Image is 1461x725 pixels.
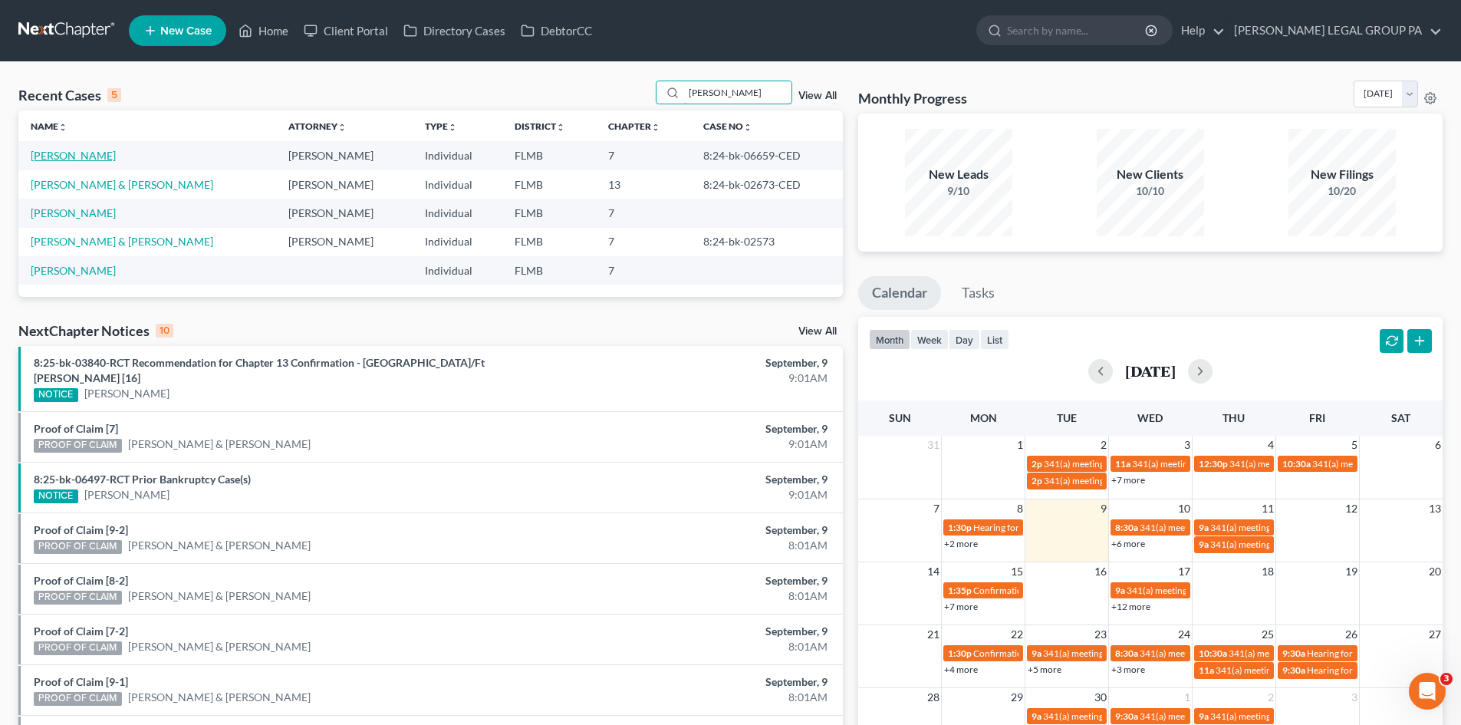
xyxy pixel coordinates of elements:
[1260,499,1275,518] span: 11
[743,123,752,132] i: unfold_more
[869,329,910,350] button: month
[1125,363,1176,379] h2: [DATE]
[573,371,828,386] div: 9:01AM
[1009,688,1025,707] span: 29
[31,178,213,191] a: [PERSON_NAME] & [PERSON_NAME]
[128,639,311,654] a: [PERSON_NAME] & [PERSON_NAME]
[515,120,565,132] a: Districtunfold_more
[1115,522,1138,533] span: 8:30a
[231,17,296,44] a: Home
[34,641,122,655] div: PROOF OF CLAIM
[1111,664,1145,675] a: +3 more
[1009,625,1025,644] span: 22
[1229,648,1377,659] span: 341(a) meeting for [PERSON_NAME]
[608,120,660,132] a: Chapterunfold_more
[926,562,941,581] span: 14
[651,123,660,132] i: unfold_more
[288,120,347,132] a: Attorneyunfold_more
[573,472,828,487] div: September, 9
[1032,648,1041,659] span: 9a
[1115,585,1125,596] span: 9a
[502,170,596,199] td: FLMB
[34,439,122,453] div: PROOF OF CLAIM
[948,276,1009,310] a: Tasks
[58,123,67,132] i: unfold_more
[1344,562,1359,581] span: 19
[1132,458,1361,470] span: 341(a) meeting for [PERSON_NAME] & [PERSON_NAME]
[1350,436,1359,454] span: 5
[502,141,596,170] td: FLMB
[1176,625,1192,644] span: 24
[413,141,502,170] td: Individual
[1199,539,1209,550] span: 9a
[1183,688,1192,707] span: 1
[948,522,972,533] span: 1:30p
[1199,664,1214,676] span: 11a
[1043,710,1191,722] span: 341(a) meeting for [PERSON_NAME]
[573,674,828,690] div: September, 9
[425,120,457,132] a: Typeunfold_more
[502,256,596,285] td: FLMB
[573,639,828,654] div: 8:01AM
[596,256,691,285] td: 7
[1140,522,1288,533] span: 341(a) meeting for [PERSON_NAME]
[1427,625,1443,644] span: 27
[858,89,967,107] h3: Monthly Progress
[926,436,941,454] span: 31
[413,228,502,256] td: Individual
[1099,499,1108,518] span: 9
[31,120,67,132] a: Nameunfold_more
[970,411,997,424] span: Mon
[1115,458,1130,470] span: 11a
[944,664,978,675] a: +4 more
[596,199,691,227] td: 7
[107,88,121,102] div: 5
[944,601,978,612] a: +7 more
[1440,673,1453,685] span: 3
[1137,411,1163,424] span: Wed
[31,264,116,277] a: [PERSON_NAME]
[1199,710,1209,722] span: 9a
[502,228,596,256] td: FLMB
[1093,625,1108,644] span: 23
[1260,562,1275,581] span: 18
[1210,539,1358,550] span: 341(a) meeting for [PERSON_NAME]
[573,437,828,452] div: 9:01AM
[1260,625,1275,644] span: 25
[944,538,978,549] a: +2 more
[34,591,122,605] div: PROOF OF CLAIM
[34,540,122,554] div: PROOF OF CLAIM
[949,329,980,350] button: day
[128,437,311,452] a: [PERSON_NAME] & [PERSON_NAME]
[1115,648,1138,659] span: 8:30a
[1007,16,1147,44] input: Search by name...
[34,574,128,587] a: Proof of Claim [8-2]
[1015,436,1025,454] span: 1
[1115,710,1138,722] span: 9:30a
[1093,688,1108,707] span: 30
[1111,474,1145,486] a: +7 more
[34,523,128,536] a: Proof of Claim [9-2]
[1028,664,1061,675] a: +5 more
[1309,411,1325,424] span: Fri
[1216,664,1364,676] span: 341(a) meeting for [PERSON_NAME]
[573,487,828,503] div: 9:01AM
[932,499,941,518] span: 7
[556,123,565,132] i: unfold_more
[1210,710,1358,722] span: 341(a) meeting for [PERSON_NAME]
[573,690,828,705] div: 8:01AM
[34,422,118,435] a: Proof of Claim [7]
[1043,648,1191,659] span: 341(a) meeting for [PERSON_NAME]
[413,170,502,199] td: Individual
[691,170,843,199] td: 8:24-bk-02673-CED
[573,573,828,588] div: September, 9
[1344,625,1359,644] span: 26
[573,588,828,604] div: 8:01AM
[1282,664,1305,676] span: 9:30a
[1391,411,1410,424] span: Sat
[34,473,251,486] a: 8:25-bk-06497-RCT Prior Bankruptcy Case(s)
[573,421,828,437] div: September, 9
[128,538,311,553] a: [PERSON_NAME] & [PERSON_NAME]
[34,692,122,706] div: PROOF OF CLAIM
[18,86,121,104] div: Recent Cases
